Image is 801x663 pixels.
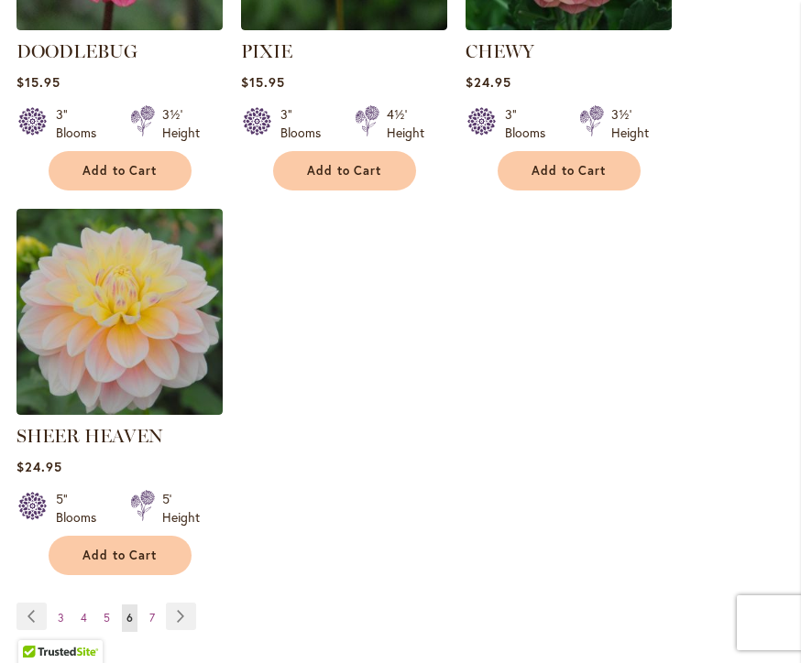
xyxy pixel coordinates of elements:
[16,73,60,91] span: $15.95
[16,209,223,415] img: SHEER HEAVEN
[104,611,110,625] span: 5
[162,490,200,527] div: 5' Height
[273,151,416,190] button: Add to Cart
[611,105,649,142] div: 3½' Height
[126,611,133,625] span: 6
[16,16,223,34] a: DOODLEBUG
[16,425,163,447] a: SHEER HEAVEN
[56,490,108,527] div: 5" Blooms
[241,40,292,62] a: PIXIE
[387,105,424,142] div: 4½' Height
[14,598,65,649] iframe: Launch Accessibility Center
[16,401,223,418] a: SHEER HEAVEN
[466,40,534,62] a: CHEWY
[49,151,192,190] button: Add to Cart
[82,163,158,179] span: Add to Cart
[307,163,382,179] span: Add to Cart
[241,16,447,34] a: PIXIE
[149,611,155,625] span: 7
[49,536,192,575] button: Add to Cart
[76,604,92,632] a: 4
[99,604,115,632] a: 5
[56,105,108,142] div: 3" Blooms
[498,151,641,190] button: Add to Cart
[82,548,158,563] span: Add to Cart
[466,16,672,34] a: CHEWY
[145,604,159,632] a: 7
[162,105,200,142] div: 3½' Height
[16,40,137,62] a: DOODLEBUG
[81,611,87,625] span: 4
[532,163,607,179] span: Add to Cart
[241,73,285,91] span: $15.95
[16,458,62,475] span: $24.95
[466,73,511,91] span: $24.95
[280,105,333,142] div: 3" Blooms
[505,105,557,142] div: 3" Blooms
